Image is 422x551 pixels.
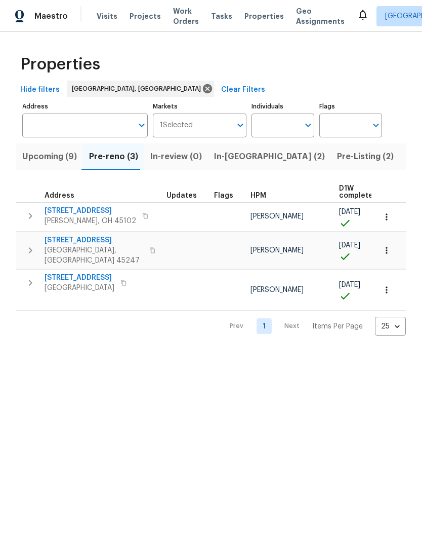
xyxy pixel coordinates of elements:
[16,81,64,99] button: Hide filters
[220,317,406,336] nav: Pagination Navigation
[34,11,68,21] span: Maestro
[211,13,232,20] span: Tasks
[337,150,394,164] span: Pre-Listing (2)
[97,11,117,21] span: Visits
[339,242,360,249] span: [DATE]
[22,103,148,109] label: Address
[45,245,143,266] span: [GEOGRAPHIC_DATA], [GEOGRAPHIC_DATA] 45247
[339,208,360,215] span: [DATE]
[45,235,143,245] span: [STREET_ADDRESS]
[250,213,304,220] span: [PERSON_NAME]
[250,192,266,199] span: HPM
[45,216,136,226] span: [PERSON_NAME], OH 45102
[233,118,247,132] button: Open
[312,321,363,332] p: Items Per Page
[250,286,304,293] span: [PERSON_NAME]
[221,84,265,96] span: Clear Filters
[166,192,197,199] span: Updates
[217,81,269,99] button: Clear Filters
[339,281,360,288] span: [DATE]
[339,185,373,199] span: D1W complete
[72,84,205,94] span: [GEOGRAPHIC_DATA], [GEOGRAPHIC_DATA]
[369,118,383,132] button: Open
[173,6,199,26] span: Work Orders
[20,59,100,69] span: Properties
[150,150,202,164] span: In-review (0)
[45,206,136,216] span: [STREET_ADDRESS]
[135,118,149,132] button: Open
[251,103,314,109] label: Individuals
[301,118,315,132] button: Open
[67,81,214,97] div: [GEOGRAPHIC_DATA], [GEOGRAPHIC_DATA]
[45,273,114,283] span: [STREET_ADDRESS]
[130,11,161,21] span: Projects
[20,84,60,96] span: Hide filters
[257,318,272,334] a: Goto page 1
[22,150,77,164] span: Upcoming (9)
[89,150,138,164] span: Pre-reno (3)
[153,103,247,109] label: Markets
[45,192,74,199] span: Address
[250,247,304,254] span: [PERSON_NAME]
[45,283,114,293] span: [GEOGRAPHIC_DATA]
[214,150,325,164] span: In-[GEOGRAPHIC_DATA] (2)
[244,11,284,21] span: Properties
[296,6,345,26] span: Geo Assignments
[319,103,382,109] label: Flags
[375,313,406,340] div: 25
[160,121,193,130] span: 1 Selected
[214,192,233,199] span: Flags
